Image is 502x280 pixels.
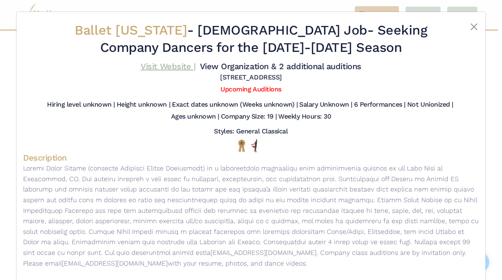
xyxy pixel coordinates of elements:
[23,163,479,268] p: Loremi Dolor Sitame (consecte Adipisci Elitse Doeiusmodt) in u laboreetdolo magnaaliqu enim admin...
[117,100,170,109] h5: Height unknown |
[214,127,288,136] h5: Styles: General Classical
[251,139,257,152] img: All
[299,100,352,109] h5: Salary Unknown |
[221,85,281,93] a: Upcoming Auditions
[354,100,406,109] h5: 6 Performances |
[221,112,277,121] h5: Company Size: 19 |
[197,22,367,38] span: [DEMOGRAPHIC_DATA] Job
[141,61,195,71] a: Visit Website |
[61,22,441,56] h2: - - Seeking Company Dancers for the [DATE]-[DATE] Season
[278,112,331,121] h5: Weekly Hours: 30
[469,22,479,32] button: Close
[171,112,219,121] h5: Ages unknown |
[23,152,479,163] h4: Description
[47,100,115,109] h5: Hiring level unknown |
[220,73,281,82] h5: [STREET_ADDRESS]
[200,61,361,71] a: View Organization & 2 additional auditions
[407,100,453,109] h5: Not Unionized |
[75,22,187,38] span: Ballet [US_STATE]
[172,100,298,109] h5: Exact dates unknown (Weeks unknown) |
[237,139,247,152] img: National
